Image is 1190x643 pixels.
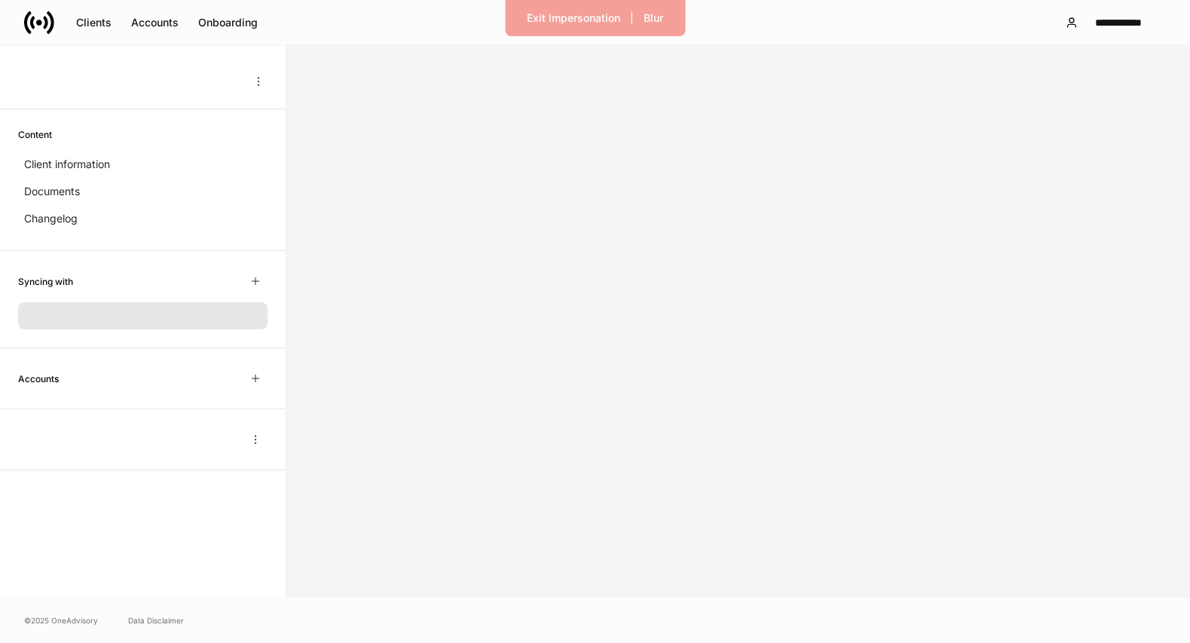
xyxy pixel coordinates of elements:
button: Exit Impersonation [517,6,630,30]
div: Clients [76,15,112,30]
button: Blur [634,6,673,30]
p: Client information [24,157,110,172]
a: Documents [18,178,268,205]
button: Accounts [121,11,188,35]
button: Onboarding [188,11,268,35]
div: Exit Impersonation [527,11,620,26]
a: Data Disclaimer [128,614,184,626]
p: Changelog [24,211,78,226]
h6: Accounts [18,372,59,386]
a: Changelog [18,205,268,232]
p: Documents [24,184,80,199]
button: Clients [66,11,121,35]
div: Onboarding [198,15,258,30]
div: Accounts [131,15,179,30]
span: © 2025 OneAdvisory [24,614,98,626]
h6: Syncing with [18,274,73,289]
div: Blur [644,11,663,26]
h6: Content [18,127,52,142]
a: Client information [18,151,268,178]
